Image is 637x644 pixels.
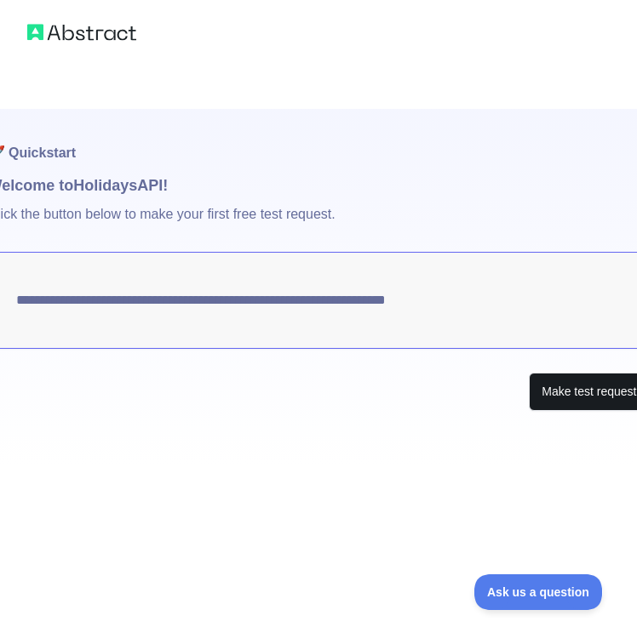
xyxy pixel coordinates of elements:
iframe: Toggle Customer Support [474,574,603,610]
img: Abstract logo [27,20,136,44]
